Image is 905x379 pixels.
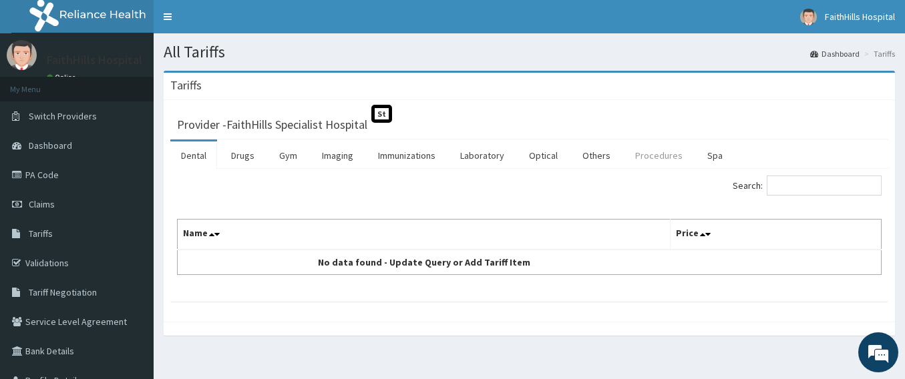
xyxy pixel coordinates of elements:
[518,141,568,169] a: Optical
[697,141,733,169] a: Spa
[29,110,97,122] span: Switch Providers
[77,108,184,243] span: We're online!
[810,48,860,59] a: Dashboard
[220,141,265,169] a: Drugs
[164,43,895,61] h1: All Tariffs
[177,119,367,131] h3: Provider - FaithHills Specialist Hospital
[29,198,55,210] span: Claims
[268,141,308,169] a: Gym
[861,48,895,59] li: Tariffs
[367,141,446,169] a: Immunizations
[670,220,881,250] th: Price
[47,54,142,66] p: FaithHills Hospital
[7,40,37,70] img: User Image
[825,11,895,23] span: FaithHills Hospital
[624,141,693,169] a: Procedures
[371,105,392,123] span: St
[69,75,224,92] div: Chat with us now
[170,141,217,169] a: Dental
[767,175,882,196] input: Search:
[449,141,515,169] a: Laboratory
[733,175,882,196] label: Search:
[572,141,621,169] a: Others
[219,7,251,39] div: Minimize live chat window
[800,9,817,25] img: User Image
[47,73,79,82] a: Online
[7,244,254,291] textarea: Type your message and hit 'Enter'
[178,250,671,275] td: No data found - Update Query or Add Tariff Item
[178,220,671,250] th: Name
[29,228,53,240] span: Tariffs
[25,67,54,100] img: d_794563401_company_1708531726252_794563401
[170,79,202,91] h3: Tariffs
[311,141,364,169] a: Imaging
[29,286,97,298] span: Tariff Negotiation
[29,139,72,151] span: Dashboard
